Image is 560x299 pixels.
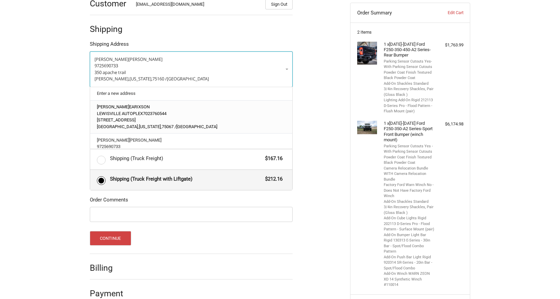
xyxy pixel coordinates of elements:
[384,255,435,271] li: Add-On Push Bar Light Rigid 920314 SR-Series - 20in Bar - Spot/Flood Combo
[384,199,435,216] li: Add-On Shackles Standard 3/4in Recovery Shackles, Pair (Gloss Black )
[384,166,435,183] li: Camera Relocation Bundle WITH Camera Relocation Bundle
[129,138,161,143] span: [PERSON_NAME]
[95,63,118,69] span: 9725690733
[97,111,143,116] span: LEWISVILLE AUTOPLEX
[430,9,463,16] a: Edit Cart
[162,124,176,129] span: 75067 /
[90,231,131,246] button: Continue
[262,155,283,162] span: $167.16
[90,51,293,87] a: Enter or select a different address
[176,124,217,129] span: [GEOGRAPHIC_DATA]
[384,182,435,199] li: Factory Ford Warn Winch No - Does Not Have Factory Ford Winch
[95,69,126,75] span: 350 apache trail
[97,138,129,143] span: [PERSON_NAME]
[262,175,283,183] span: $212.16
[143,111,166,116] span: 7023760544
[384,42,435,58] h4: 1 x [DATE]-[DATE] Ford F250-350-450-A2 Series-Rear Bumper
[384,98,435,114] li: Lighting Add-On Rigid 212113 D-Series Pro - Flood Pattern - Flush Mount (pair)
[136,1,259,9] div: [EMAIL_ADDRESS][DOMAIN_NAME]
[384,59,435,70] li: Parking Sensor Cutouts Yes-With Parking Sensor Cutouts
[167,76,209,82] span: [GEOGRAPHIC_DATA]
[94,101,289,134] a: [PERSON_NAME]EARIXSONLEWISVILLE AUTOPLEX7023760544[STREET_ADDRESS][GEOGRAPHIC_DATA],[US_STATE],75...
[384,144,435,155] li: Parking Sensor Cutouts Yes - With Parking Sensor Cutouts
[384,232,435,255] li: Add-On Bumper Light Bar Rigid 130313 E-Series - 30in Bar - Spot/Flood Combo Pattern
[384,81,435,98] li: Add-On Shackles Standard 3/4in Recovery Shackles, Pair (Gloss Black )
[94,87,289,100] a: Enter a new address
[139,124,162,129] span: [US_STATE],
[90,24,129,34] h2: Shipping
[90,288,129,299] h2: Payment
[526,267,560,299] iframe: Chat Widget
[357,30,463,35] h3: 2 Items
[97,117,136,122] span: [STREET_ADDRESS]
[384,121,435,143] h4: 1 x [DATE]-[DATE] Ford F250-350-A2 Series-Sport Front Bumper (winch mount)
[97,124,139,129] span: [GEOGRAPHIC_DATA],
[437,42,463,48] div: $1,763.99
[90,196,128,207] legend: Order Comments
[95,76,129,82] span: [PERSON_NAME],
[90,40,129,51] legend: Shipping Address
[129,104,150,109] span: EARIXSON
[110,175,262,183] span: Shipping (Truck Freight with Liftgate)
[384,155,435,166] li: Powder Coat Finish Textured Black Powder Coat
[94,134,289,166] a: [PERSON_NAME][PERSON_NAME]9725690733po box 795754[GEOGRAPHIC_DATA],[US_STATE],75379 /[GEOGRAPHIC_...
[357,9,430,16] h3: Order Summary
[97,144,120,149] span: 9725690733
[97,104,129,109] span: [PERSON_NAME]
[384,70,435,81] li: Powder Coat Finish Textured Black Powder Coat
[384,216,435,232] li: Add-On Cube Lights Rigid 202113 D-Series Pro - Flood Pattern - Surface Mount (pair)
[437,121,463,127] div: $6,174.98
[128,56,162,62] span: [PERSON_NAME]
[129,76,152,82] span: [US_STATE],
[90,263,129,273] h2: Billing
[95,56,128,62] span: [PERSON_NAME]
[110,155,262,162] span: Shipping (Truck Freight)
[384,271,435,288] li: Add-On Winch WARN ZEON XD 14 Synthetic Winch #110014
[152,76,167,82] span: 75160 /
